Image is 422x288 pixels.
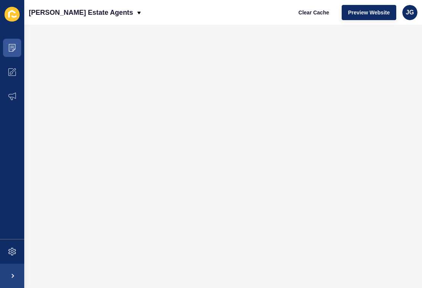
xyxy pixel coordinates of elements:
[299,9,329,16] span: Clear Cache
[406,9,414,16] span: JG
[342,5,396,20] button: Preview Website
[292,5,336,20] button: Clear Cache
[29,3,133,22] p: [PERSON_NAME] Estate Agents
[348,9,390,16] span: Preview Website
